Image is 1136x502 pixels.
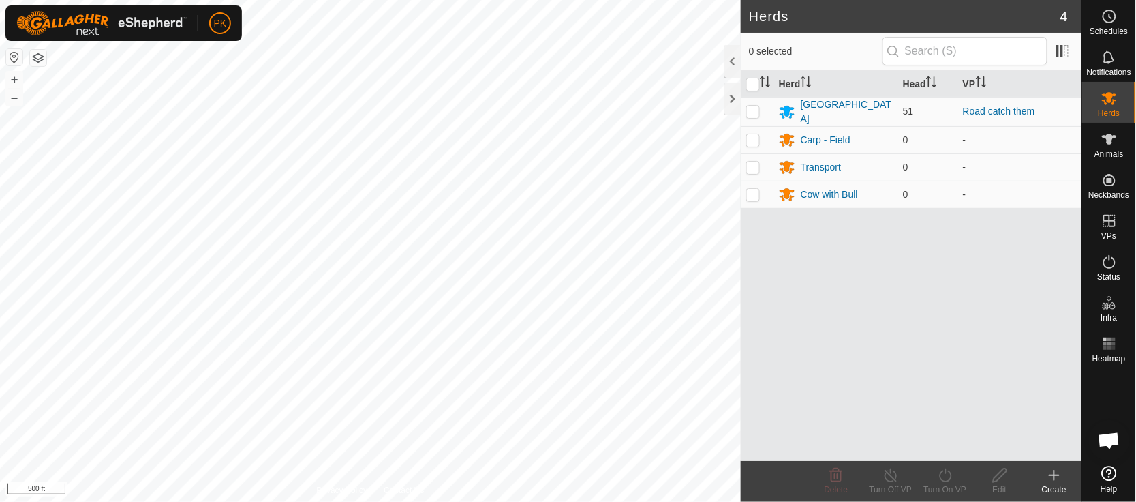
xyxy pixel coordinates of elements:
[863,484,918,496] div: Turn Off VP
[773,71,897,98] th: Herd
[903,162,908,173] span: 0
[1092,355,1126,363] span: Heatmap
[6,49,22,65] button: Reset Map
[1087,68,1131,76] span: Notifications
[957,126,1081,153] td: -
[214,16,227,31] span: PK
[1101,314,1117,322] span: Infra
[957,181,1081,208] td: -
[918,484,972,496] div: Turn On VP
[1060,6,1068,27] span: 4
[976,78,987,89] p-sorticon: Activate to sort
[801,78,812,89] p-sorticon: Activate to sort
[897,71,957,98] th: Head
[1101,232,1116,240] span: VPs
[760,78,771,89] p-sorticon: Activate to sort
[801,133,850,147] div: Carp - Field
[1027,484,1081,496] div: Create
[801,160,841,175] div: Transport
[1082,460,1136,499] a: Help
[6,89,22,106] button: –
[6,72,22,88] button: +
[957,153,1081,181] td: -
[749,44,882,59] span: 0 selected
[903,106,914,117] span: 51
[316,484,367,497] a: Privacy Policy
[1088,191,1129,199] span: Neckbands
[1090,27,1128,35] span: Schedules
[1094,150,1124,158] span: Animals
[882,37,1047,65] input: Search (S)
[16,11,187,35] img: Gallagher Logo
[749,8,1060,25] h2: Herds
[903,189,908,200] span: 0
[384,484,424,497] a: Contact Us
[1098,109,1120,117] span: Herds
[1097,273,1120,281] span: Status
[801,188,858,202] div: Cow with Bull
[903,134,908,145] span: 0
[972,484,1027,496] div: Edit
[963,106,1035,117] a: Road catch them
[801,98,892,126] div: [GEOGRAPHIC_DATA]
[926,78,937,89] p-sorticon: Activate to sort
[1089,420,1130,461] a: Open chat
[825,485,848,494] span: Delete
[957,71,1081,98] th: VP
[1101,485,1118,493] span: Help
[30,50,46,66] button: Map Layers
